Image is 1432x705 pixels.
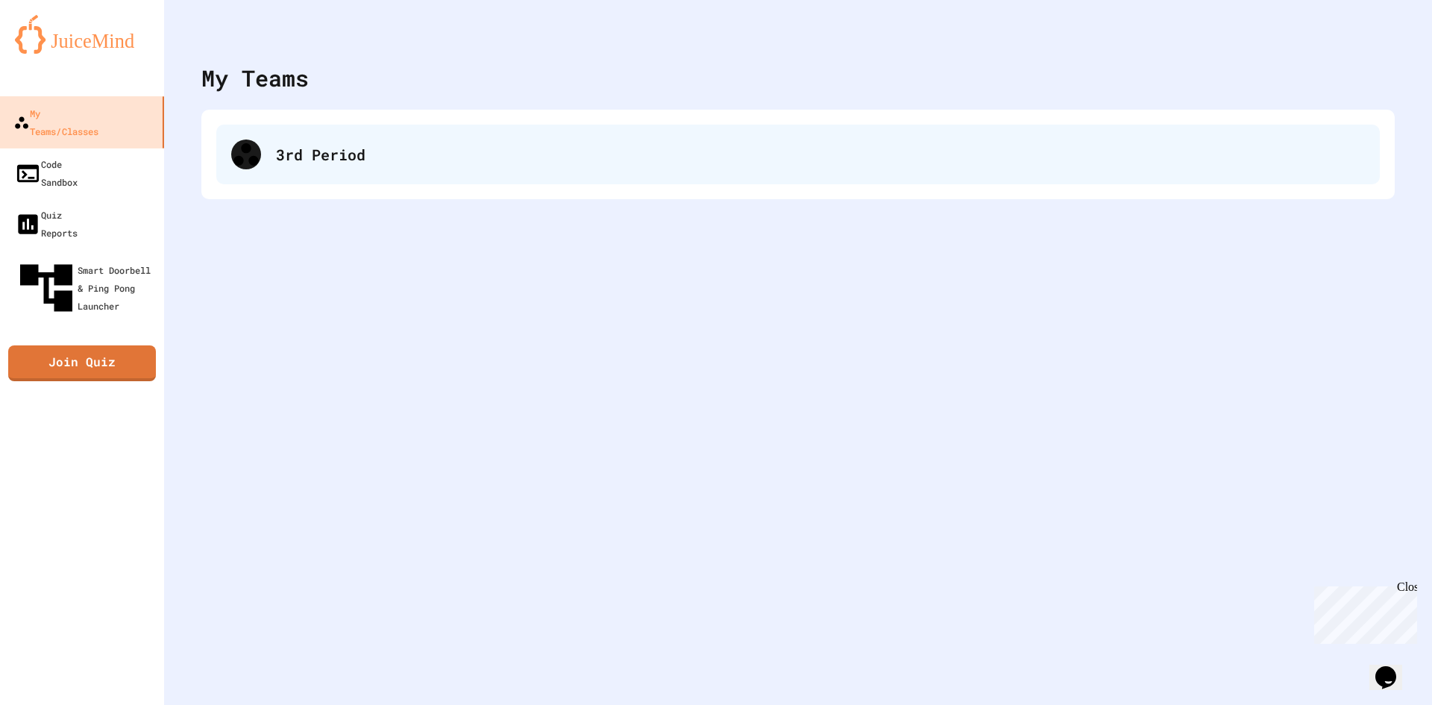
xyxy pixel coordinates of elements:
div: My Teams [201,61,309,95]
div: Quiz Reports [15,206,78,242]
div: 3rd Period [216,125,1380,184]
div: Code Sandbox [15,155,78,191]
div: 3rd Period [276,143,1365,166]
div: Chat with us now!Close [6,6,103,95]
div: Smart Doorbell & Ping Pong Launcher [15,257,158,319]
div: My Teams/Classes [13,104,98,141]
iframe: chat widget [1308,580,1417,644]
a: Join Quiz [8,345,156,381]
iframe: chat widget [1369,645,1417,690]
img: logo-orange.svg [15,15,149,54]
